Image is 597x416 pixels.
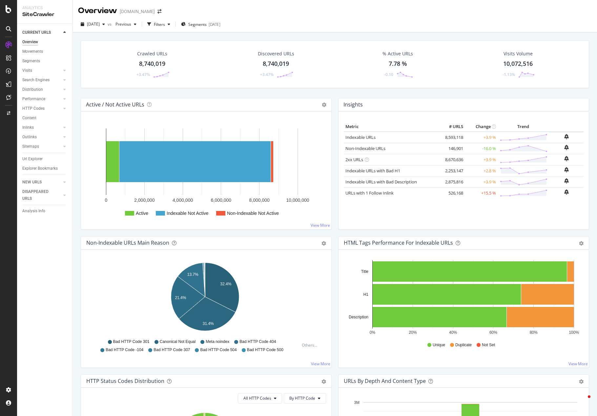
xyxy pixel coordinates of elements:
a: View More [568,361,588,367]
text: 32.4% [220,282,231,286]
td: 526,168 [439,187,465,199]
div: Visits [22,67,32,74]
div: [DATE] [209,22,220,27]
span: By HTTP Code [289,395,315,401]
a: Distribution [22,86,61,93]
span: All HTTP Codes [243,395,271,401]
div: gear [321,241,326,246]
a: Inlinks [22,124,61,131]
a: Url Explorer [22,156,68,162]
button: [DATE] [78,19,108,29]
a: NEW URLS [22,179,61,186]
text: 31.4% [203,321,214,326]
text: 80% [530,330,538,335]
button: Previous [113,19,139,29]
text: 20% [409,330,417,335]
div: Crawled URLs [137,50,167,57]
div: bell-plus [564,178,569,183]
a: URLs with 1 Follow Inlink [345,190,394,196]
svg: A chart. [344,260,581,336]
td: +3.9 % [465,132,498,143]
th: Change [465,122,498,132]
a: Outlinks [22,134,61,141]
div: Visits Volume [504,50,533,57]
span: Bad HTTP Code 500 [247,347,283,353]
span: Meta noindex [206,339,229,345]
span: Duplicate [455,342,472,348]
td: 146,901 [439,143,465,154]
iframe: Intercom live chat [575,394,590,409]
span: Bad HTTP Code 307 [154,347,190,353]
text: 60% [489,330,497,335]
div: CURRENT URLS [22,29,51,36]
td: 2,875,816 [439,176,465,187]
text: Active [136,211,148,216]
span: Bad HTTP Code 504 [200,347,237,353]
th: Metric [344,122,439,132]
div: Explorer Bookmarks [22,165,58,172]
div: Movements [22,48,43,55]
span: Bad HTTP Code -104 [106,347,143,353]
text: 0 [105,198,108,203]
text: Description [349,315,368,319]
text: 21.4% [175,295,186,300]
td: +15.5 % [465,187,498,199]
text: 8,000,000 [249,198,270,203]
div: Overview [22,39,38,46]
div: Performance [22,96,45,103]
text: 2,000,000 [134,198,154,203]
text: Indexable Not Active [167,211,209,216]
a: Performance [22,96,61,103]
a: Overview [22,39,68,46]
td: +3.9 % [465,176,498,187]
span: Previous [113,21,131,27]
td: 8,670,636 [439,154,465,165]
span: Bad HTTP Code 301 [113,339,150,345]
h4: Active / Not Active URLs [86,100,144,109]
span: Unique [433,342,445,348]
div: Non-Indexable URLs Main Reason [86,239,169,246]
a: View More [311,222,330,228]
a: HTTP Codes [22,105,61,112]
td: +2.8 % [465,165,498,176]
div: Sitemaps [22,143,39,150]
td: 8,593,118 [439,132,465,143]
div: HTTP Status Codes Distribution [86,378,164,384]
div: NEW URLS [22,179,42,186]
svg: A chart. [86,122,326,224]
div: Analysis Info [22,208,45,215]
th: Trend [498,122,549,132]
div: gear [579,379,584,384]
div: bell-plus [564,156,569,161]
div: Filters [154,22,165,27]
div: bell-plus [564,167,569,172]
a: Movements [22,48,68,55]
a: Non-Indexable URLs [345,145,385,151]
a: Segments [22,58,68,65]
span: Bad HTTP Code 404 [239,339,276,345]
div: gear [321,379,326,384]
td: 2,253,147 [439,165,465,176]
a: Analysis Info [22,208,68,215]
span: Not Set [482,342,495,348]
button: By HTTP Code [284,393,326,404]
div: 7.78 % [389,60,407,68]
div: Inlinks [22,124,34,131]
text: 10,000,000 [286,198,309,203]
text: 6,000,000 [211,198,231,203]
div: A chart. [86,260,324,336]
a: CURRENT URLS [22,29,61,36]
button: All HTTP Codes [238,393,282,404]
div: HTTP Codes [22,105,45,112]
div: Overview [78,5,117,16]
div: HTML Tags Performance for Indexable URLs [344,239,453,246]
div: 10,072,516 [503,60,533,68]
div: -1.13% [503,72,515,77]
div: Search Engines [22,77,50,84]
span: 2025 Aug. 22nd [87,21,100,27]
div: +3.47% [136,72,150,77]
span: Segments [188,22,207,27]
div: -0.10 [384,72,393,77]
a: Explorer Bookmarks [22,165,68,172]
div: Url Explorer [22,156,43,162]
